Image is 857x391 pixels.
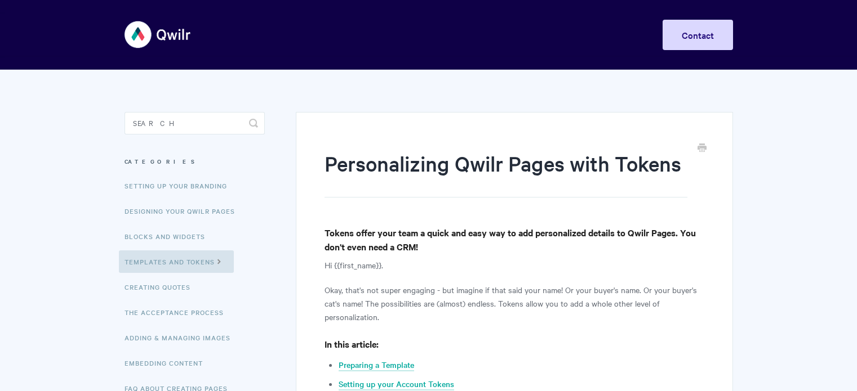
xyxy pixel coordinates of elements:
a: The Acceptance Process [125,301,232,323]
p: Okay, that's not super engaging - but imagine if that said your name! Or your buyer's name. Or yo... [325,283,704,323]
a: Setting up your Branding [125,174,236,197]
a: Creating Quotes [125,276,199,298]
img: Qwilr Help Center [125,14,192,56]
input: Search [125,112,265,134]
a: Blocks and Widgets [125,225,214,248]
p: Hi {{first_name}}. [325,258,704,272]
a: Adding & Managing Images [125,326,239,349]
a: Preparing a Template [339,359,414,371]
h1: Personalizing Qwilr Pages with Tokens [325,149,687,197]
h4: Tokens offer your team a quick and easy way to add personalized details to Qwilr Pages. You don't... [325,226,704,254]
h3: Categories [125,151,265,172]
a: Designing Your Qwilr Pages [125,200,243,222]
a: Print this Article [698,142,707,155]
a: Templates and Tokens [119,250,234,273]
h4: In this article: [325,337,704,351]
a: Setting up your Account Tokens [339,378,454,390]
a: Embedding Content [125,352,211,374]
a: Contact [663,20,733,50]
